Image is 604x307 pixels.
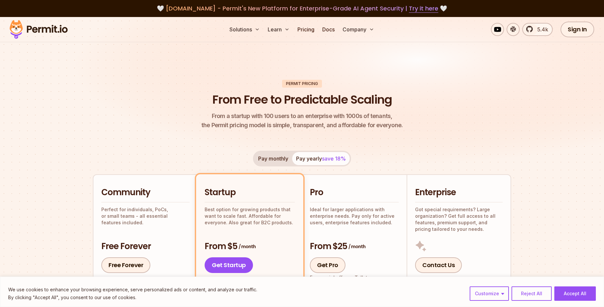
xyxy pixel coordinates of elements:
[409,4,438,13] a: Try it here
[101,241,190,252] h3: Free Forever
[8,286,257,294] p: We use cookies to enhance your browsing experience, serve personalized ads or content, and analyz...
[101,206,190,226] p: Perfect for individuals, PoCs, or small teams - all essential features included.
[310,241,399,252] h3: From $25
[310,274,377,281] div: For special offers -
[561,22,594,37] a: Sign In
[415,206,503,232] p: Got special requirements? Large organization? Get full access to all features, premium support, a...
[101,187,190,198] h2: Community
[522,23,553,36] a: 5.4k
[282,80,322,88] div: Permit Pricing
[355,275,377,280] a: Talk to us
[101,257,150,273] a: Free Forever
[201,111,403,121] span: From a startup with 100 users to an enterprise with 1000s of tenants,
[205,187,295,198] h2: Startup
[415,187,503,198] h2: Enterprise
[201,111,403,130] p: the Permit pricing model is simple, transparent, and affordable for everyone.
[212,92,392,108] h1: From Free to Predictable Scaling
[470,286,509,301] button: Customize
[340,23,377,36] button: Company
[205,241,295,252] h3: From $5
[254,152,292,165] button: Pay monthly
[7,18,71,41] img: Permit logo
[166,4,438,12] span: [DOMAIN_NAME] - Permit's New Platform for Enterprise-Grade AI Agent Security |
[310,206,399,226] p: Ideal for larger applications with enterprise needs. Pay only for active users, enterprise featur...
[415,257,462,273] a: Contact Us
[310,257,345,273] a: Get Pro
[295,23,317,36] a: Pricing
[16,4,588,13] div: 🤍 🤍
[205,257,253,273] a: Get Startup
[320,23,337,36] a: Docs
[554,286,596,301] button: Accept All
[227,23,262,36] button: Solutions
[348,243,365,250] span: / month
[310,187,399,198] h2: Pro
[239,243,256,250] span: / month
[533,26,548,33] span: 5.4k
[265,23,292,36] button: Learn
[512,286,552,301] button: Reject All
[8,294,257,301] p: By clicking "Accept All", you consent to our use of cookies.
[205,206,295,226] p: Best option for growing products that want to scale fast. Affordable for everyone. Also great for...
